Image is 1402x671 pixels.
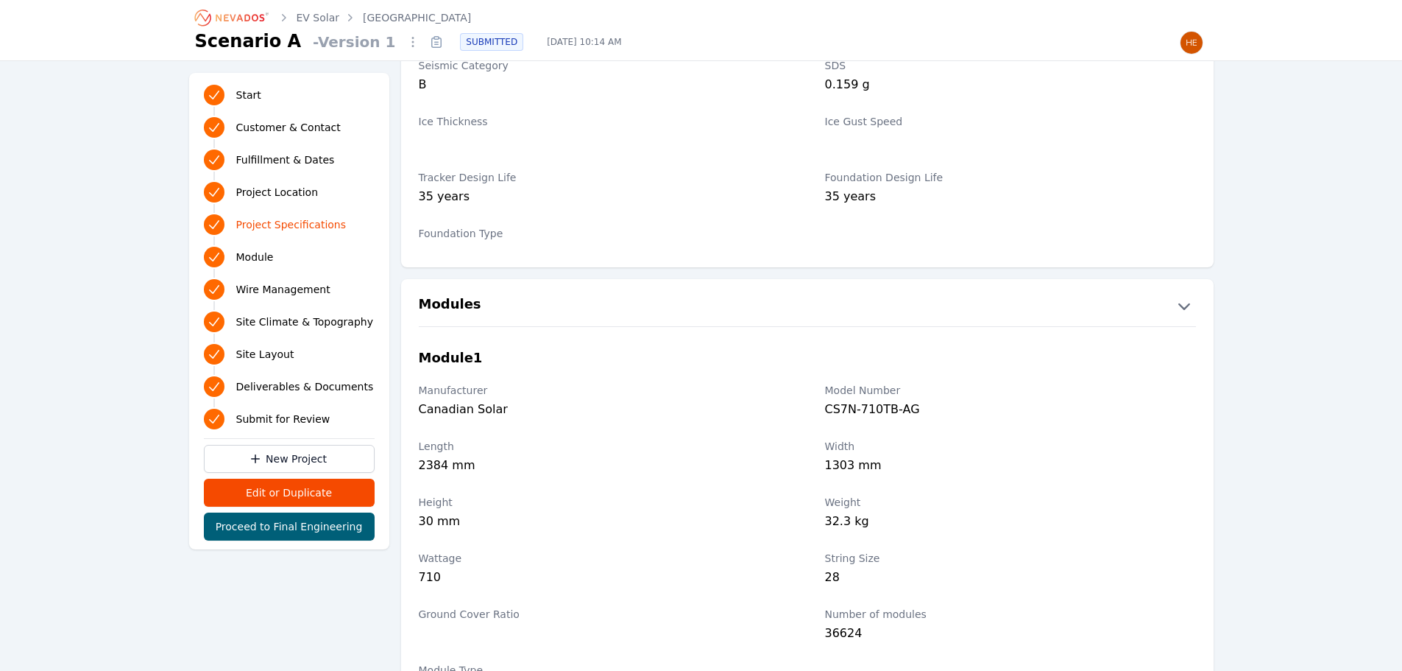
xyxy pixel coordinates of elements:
[419,401,790,421] div: Canadian Solar
[825,170,1196,185] label: Foundation Design Life
[825,188,1196,208] div: 35 years
[236,347,294,362] span: Site Layout
[419,76,790,94] div: B
[195,29,302,53] h1: Scenario A
[1180,31,1203,55] img: Henar Luque
[825,495,1196,510] label: Weight
[460,33,523,51] div: SUBMITTED
[419,348,483,368] h3: Module 1
[401,294,1214,317] button: Modules
[419,457,790,477] div: 2384 mm
[236,120,341,135] span: Customer & Contact
[419,170,790,185] label: Tracker Design Life
[419,383,790,398] label: Manufacturer
[236,379,374,394] span: Deliverables & Documents
[236,152,335,167] span: Fulfillment & Dates
[825,76,1196,96] div: 0.159 g
[825,58,1196,73] label: SDS
[204,445,375,473] a: New Project
[236,88,261,102] span: Start
[419,607,790,622] label: Ground Cover Ratio
[825,383,1196,398] label: Model Number
[363,10,471,25] a: [GEOGRAPHIC_DATA]
[825,625,1196,645] div: 36624
[236,315,373,329] span: Site Climate & Topography
[236,282,330,297] span: Wire Management
[419,294,481,317] h2: Modules
[195,6,472,29] nav: Breadcrumb
[825,551,1196,566] label: String Size
[419,569,790,589] div: 710
[825,457,1196,477] div: 1303 mm
[825,607,1196,622] label: Number of modules
[297,10,340,25] a: EV Solar
[419,551,790,566] label: Wattage
[204,82,375,432] nav: Progress
[825,569,1196,589] div: 28
[825,114,1196,129] label: Ice Gust Speed
[236,250,274,264] span: Module
[419,495,790,510] label: Height
[204,479,375,507] button: Edit or Duplicate
[825,401,1196,421] div: CS7N-710TB-AG
[825,513,1196,533] div: 32.3 kg
[419,58,790,73] label: Seismic Category
[825,439,1196,454] label: Width
[419,226,790,241] label: Foundation Type
[307,32,401,52] span: - Version 1
[419,114,790,129] label: Ice Thickness
[535,36,633,48] span: [DATE] 10:14 AM
[204,513,375,541] button: Proceed to Final Engineering
[419,188,790,208] div: 35 years
[236,217,347,232] span: Project Specifications
[419,439,790,454] label: Length
[236,185,319,200] span: Project Location
[419,513,790,533] div: 30 mm
[236,412,330,426] span: Submit for Review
